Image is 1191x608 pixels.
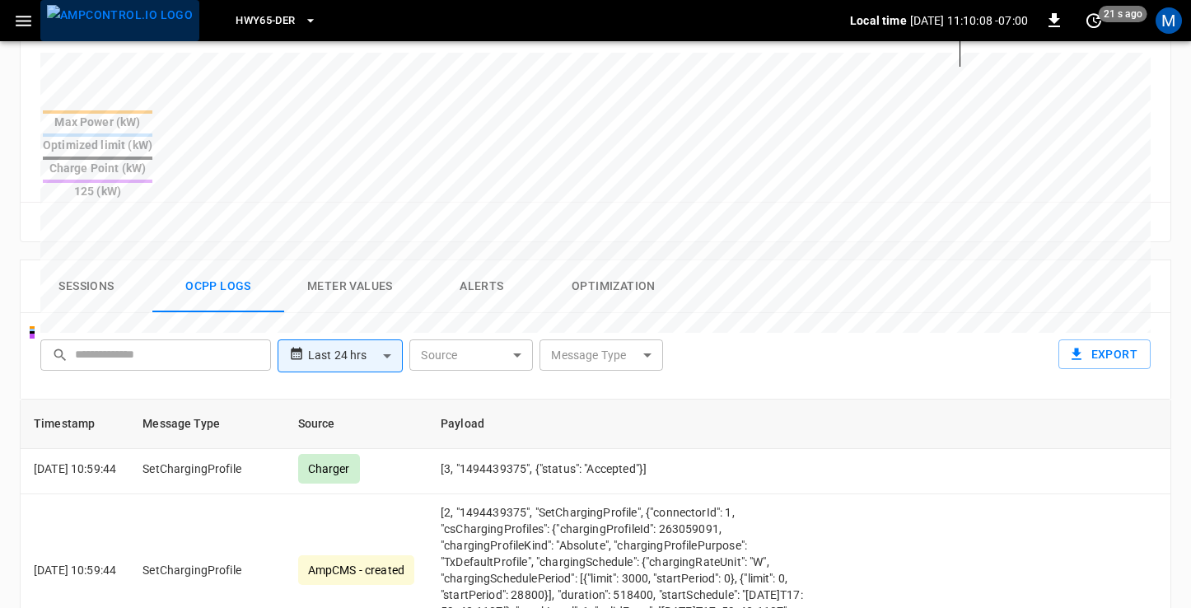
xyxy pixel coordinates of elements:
button: set refresh interval [1081,7,1107,34]
div: profile-icon [1156,7,1182,34]
button: Meter Values [284,260,416,313]
th: Message Type [129,400,284,449]
img: ampcontrol.io logo [47,5,193,26]
button: Ocpp logs [152,260,284,313]
p: [DATE] 10:59:44 [34,562,116,578]
button: Alerts [416,260,548,313]
th: Timestamp [21,400,129,449]
p: [DATE] 10:59:44 [34,461,116,477]
th: Payload [427,400,825,449]
p: [DATE] 11:10:08 -07:00 [910,12,1028,29]
span: HWY65-DER [236,12,295,30]
span: 21 s ago [1099,6,1147,22]
p: Local time [850,12,907,29]
button: Sessions [21,260,152,313]
button: HWY65-DER [229,5,323,37]
div: Last 24 hrs [308,340,403,372]
th: Source [285,400,427,449]
button: Optimization [548,260,680,313]
button: Export [1058,339,1151,370]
